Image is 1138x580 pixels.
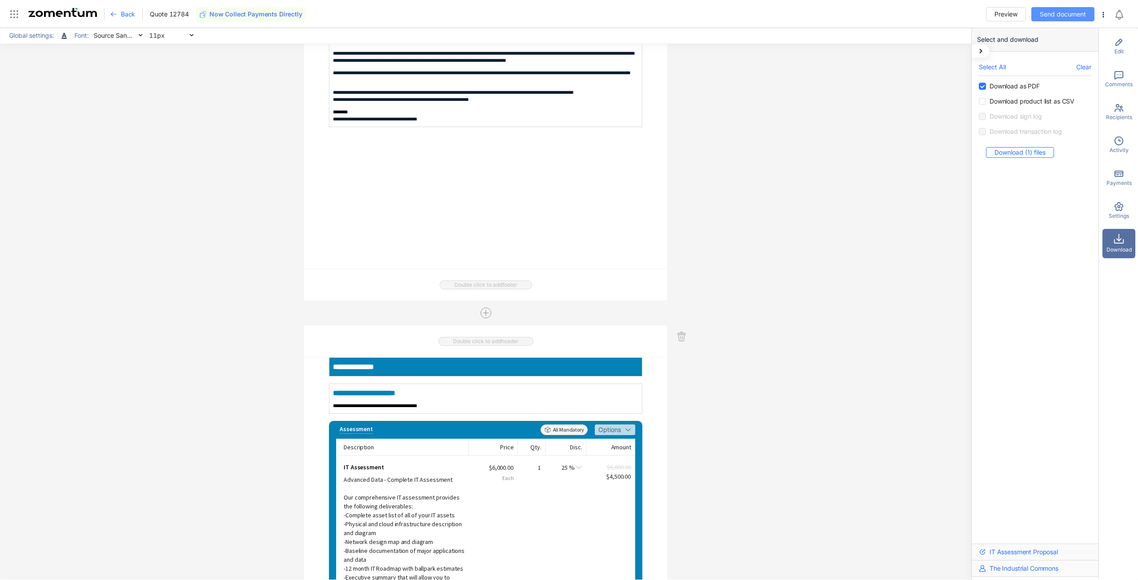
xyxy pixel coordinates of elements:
button: Now Collect Payments Directly [196,7,306,21]
span: Back [121,10,135,19]
span: Edit [1114,48,1124,56]
span: IT Assessment Proposal [990,548,1058,556]
span: All Mandatory [541,424,588,435]
div: Select and download [972,28,1098,52]
div: Settings [1102,196,1135,225]
div: Activity [1102,130,1135,160]
span: Download (1) files [994,148,1046,157]
span: Double click to add footer [440,280,532,289]
span: Settings [1109,212,1129,220]
span: Double click to add header [438,337,533,346]
button: Send document [1031,7,1094,21]
span: Source Sans Pro [93,29,142,42]
span: Download sign log [986,112,1046,121]
span: Download transaction log [986,127,1066,136]
div: $6,000.00 [489,463,514,472]
div: Download [1102,229,1135,258]
span: Download [1106,246,1132,254]
div: Comments [1102,64,1135,94]
span: Qty. [530,443,541,451]
div: Recipients [1102,97,1135,127]
div: Edit [1102,32,1135,61]
span: $6,000.00 [607,463,631,471]
span: Options [598,425,621,435]
span: Each [470,474,514,482]
span: Now Collect Payments Directly [209,10,302,19]
span: Preview [994,9,1018,19]
span: Download product list as CSV [986,97,1078,106]
span: Activity [1110,146,1129,154]
div: 25 % [547,463,575,472]
span: Font: [72,31,91,40]
div: Payments [1102,163,1135,192]
div: Assessment [340,424,373,434]
div: Description [337,439,468,455]
span: Price [500,443,513,451]
div: 1 [519,463,541,472]
span: IT Assessment [344,463,384,472]
span: Quote 12784 [150,10,188,19]
span: Clear [1076,62,1091,72]
span: Amount [611,443,631,451]
span: Payments [1106,179,1132,187]
span: 11px [149,29,193,42]
div: Notifications [1114,4,1132,24]
span: Disc. [570,443,582,451]
span: Recipients [1106,113,1132,121]
span: The Industrial Commons [990,564,1058,573]
span: Select All [979,62,1006,72]
span: Comments [1105,80,1133,88]
button: Preview [986,7,1026,21]
span: Download as PDF [986,82,1043,91]
img: Zomentum Logo [28,8,97,17]
span: Global settings: [6,31,56,40]
button: Download (1) files [986,147,1054,158]
div: $4,500.00 [588,472,631,481]
button: Options [595,424,635,435]
span: Send document [1040,9,1086,19]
